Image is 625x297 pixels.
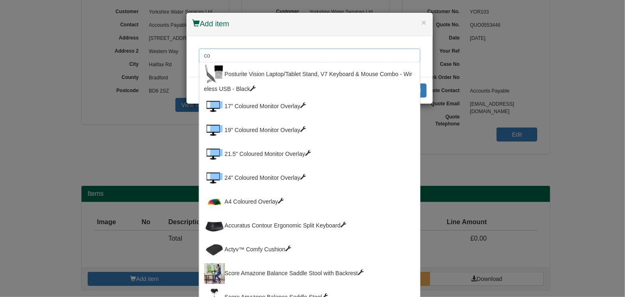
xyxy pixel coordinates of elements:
[204,263,225,284] img: score-amazone-balance-saddle-stool-with-backrest-with-male-black.jpg
[204,168,415,188] div: 24" Coloured Monitor Overlay
[204,144,415,165] div: 21.5" Coloured Monitor Overlay
[204,192,415,212] div: A4 Coloured Overlay
[204,263,415,284] div: Score Amazone Balance Saddle Stool with Backrest
[199,49,420,63] input: Search for a product
[204,96,415,117] div: 17" Coloured Monitor Overlay
[204,216,225,236] img: accuratus-contour-ergonomic-split-keyboard_top-angle.jpg
[204,192,225,212] img: colour-overlays.jpg
[204,239,415,260] div: Actyv™ Comfy Cushion
[204,216,415,236] div: Accuratus Contour Ergonomic Split Keyboard
[204,168,225,188] img: monitor-filter-overlay-blue_4.jpg
[204,120,415,141] div: 19" Coloured Monitor Overlay
[204,120,225,141] img: monitor-filter-overlay-blue_1.jpg
[193,19,427,30] h4: Add item
[204,239,225,260] img: actyv-comfy-cushion-black.jpg
[204,64,415,93] div: Posturite Vision Laptop/Tablet Stand, V7 Keyboard & Mouse Combo - Wireless USB - Black
[204,96,225,117] img: monitor-filter-overlay-blue.jpg
[204,144,225,165] img: monitor-filter-overlay-blue_2.jpg
[204,64,225,85] img: vision-stand-laptop-tablet_6.jpg
[421,18,426,27] button: ×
